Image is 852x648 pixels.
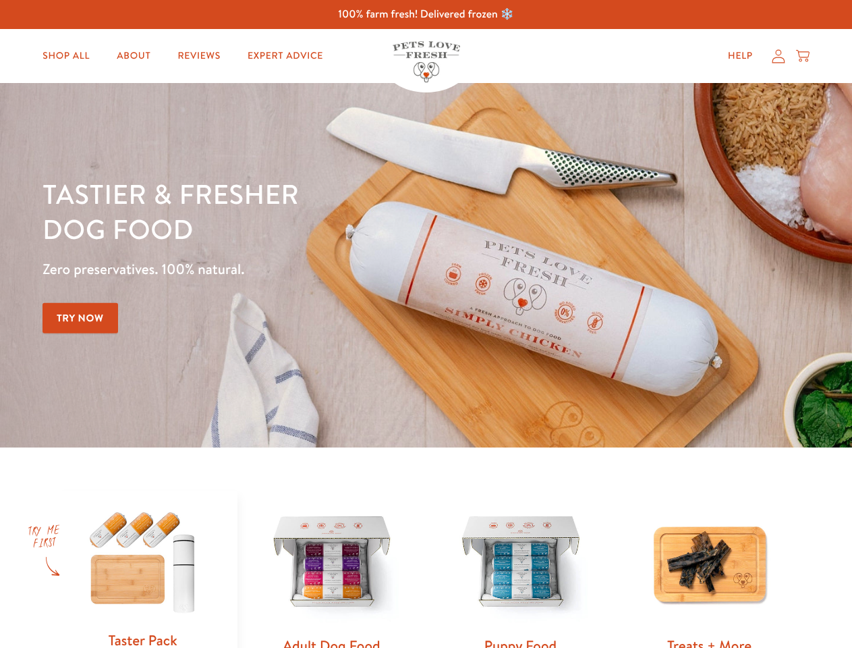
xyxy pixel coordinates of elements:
a: Expert Advice [237,43,334,70]
a: Reviews [167,43,231,70]
a: Shop All [32,43,101,70]
h1: Tastier & fresher dog food [42,176,554,246]
p: Zero preservatives. 100% natural. [42,257,554,281]
a: Try Now [42,303,118,333]
a: Help [717,43,764,70]
img: Pets Love Fresh [393,41,460,82]
a: About [106,43,161,70]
